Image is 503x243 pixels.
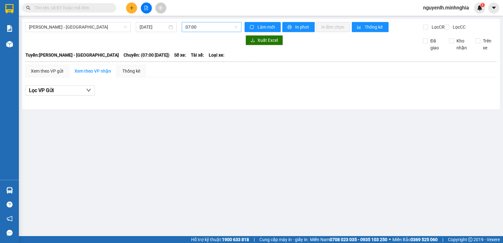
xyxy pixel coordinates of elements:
input: Tìm tên, số ĐT hoặc mã đơn [35,4,109,11]
span: question-circle [7,202,13,207]
span: Tài xế: [191,52,204,58]
img: icon-new-feature [477,5,483,11]
b: Tuyến: [PERSON_NAME] - [GEOGRAPHIC_DATA] [25,52,119,58]
span: message [7,230,13,236]
span: 1 [481,3,484,7]
span: Lọc CR [429,24,445,30]
span: file-add [144,6,148,10]
span: Phan Rí - Sài Gòn [29,22,127,32]
span: | [254,236,255,243]
img: warehouse-icon [6,41,13,47]
span: 07:00 [185,22,237,32]
span: ⚪️ [389,238,391,241]
span: Chuyến: (07:00 [DATE]) [124,52,169,58]
img: logo-vxr [5,4,14,14]
span: | [442,236,443,243]
span: nguyenlh.minhnghia [418,4,474,12]
span: plus [130,6,134,10]
sup: 1 [480,3,485,7]
button: file-add [141,3,152,14]
span: Cung cấp máy in - giấy in: [259,236,308,243]
span: copyright [468,237,473,242]
span: caret-down [491,5,497,11]
span: Đã giao [428,37,444,51]
span: Làm mới [257,24,276,30]
span: In phơi [295,24,310,30]
strong: 0369 525 060 [411,237,438,242]
span: Trên xe [480,37,497,51]
span: Hỗ trợ kỹ thuật: [191,236,249,243]
input: 13/09/2025 [140,24,168,30]
span: bar-chart [357,25,362,30]
span: Miền Bắc [392,236,438,243]
span: Thống kê [365,24,384,30]
span: Loại xe: [209,52,224,58]
img: solution-icon [6,25,13,32]
button: bar-chartThống kê [352,22,389,32]
span: Số xe: [174,52,186,58]
div: Xem theo VP nhận [75,68,111,75]
strong: 1900 633 818 [222,237,249,242]
button: caret-down [488,3,499,14]
span: aim [158,6,163,10]
button: In đơn chọn [316,22,351,32]
button: printerIn phơi [282,22,315,32]
strong: 0708 023 035 - 0935 103 250 [330,237,387,242]
button: downloadXuất Excel [246,35,283,45]
img: warehouse-icon [6,187,13,194]
span: sync [250,25,255,30]
div: Thống kê [122,68,140,75]
span: notification [7,216,13,222]
span: Miền Nam [310,236,387,243]
span: Kho nhận [454,37,470,51]
div: Xem theo VP gửi [31,68,63,75]
span: Lọc VP Gửi [29,86,54,94]
span: down [86,88,91,93]
button: plus [126,3,137,14]
button: syncLàm mới [245,22,281,32]
span: printer [287,25,293,30]
button: Lọc VP Gửi [25,86,95,96]
button: aim [155,3,166,14]
span: Lọc CC [450,24,467,30]
span: search [26,6,30,10]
